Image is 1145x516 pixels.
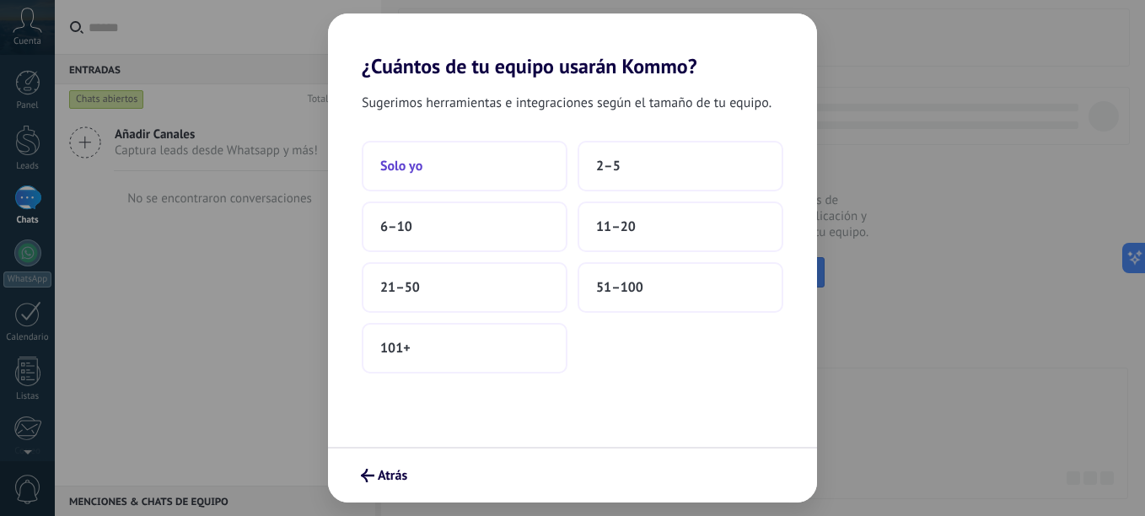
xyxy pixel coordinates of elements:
[578,141,783,191] button: 2–5
[362,323,567,374] button: 101+
[596,218,636,235] span: 11–20
[362,92,771,114] span: Sugerimos herramientas e integraciones según el tamaño de tu equipo.
[353,461,415,490] button: Atrás
[578,202,783,252] button: 11–20
[578,262,783,313] button: 51–100
[328,13,817,78] h2: ¿Cuántos de tu equipo usarán Kommo?
[362,262,567,313] button: 21–50
[380,340,411,357] span: 101+
[380,279,420,296] span: 21–50
[596,279,643,296] span: 51–100
[596,158,621,175] span: 2–5
[380,158,422,175] span: Solo yo
[380,218,412,235] span: 6–10
[362,141,567,191] button: Solo yo
[362,202,567,252] button: 6–10
[378,470,407,481] span: Atrás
